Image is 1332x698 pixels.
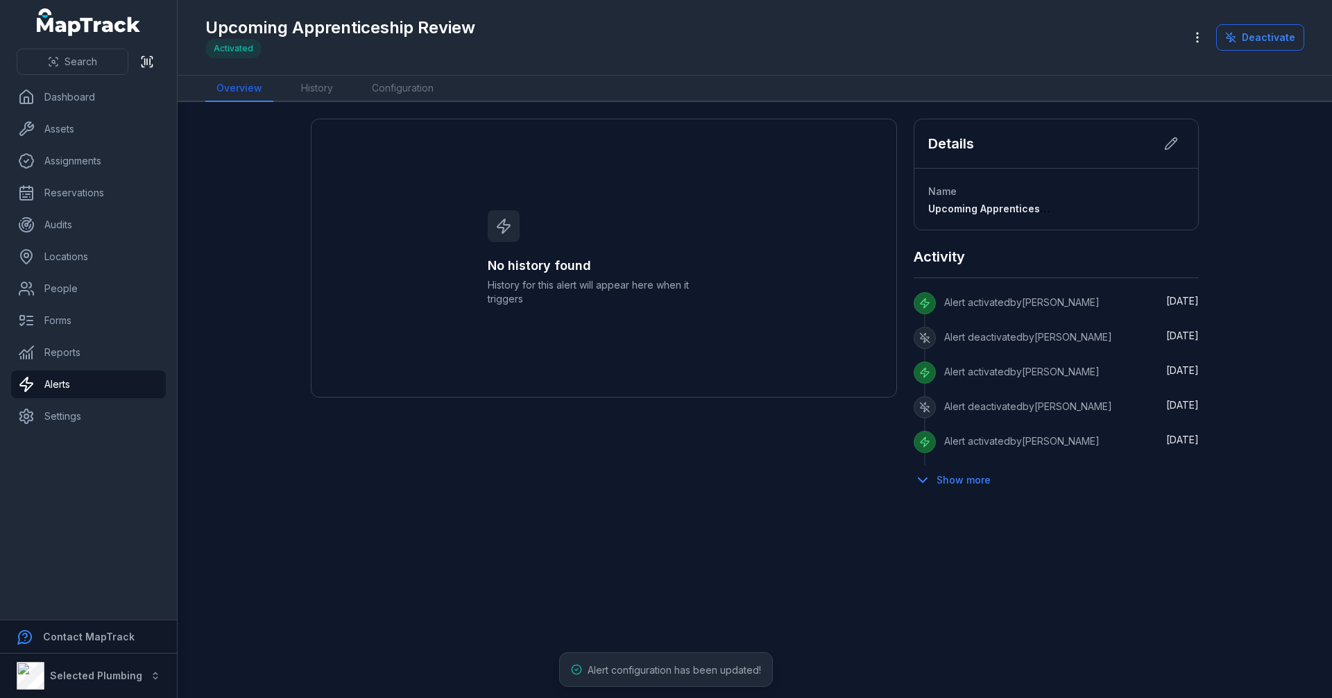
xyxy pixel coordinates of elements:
time: 8/18/2025, 2:48:48 PM [1166,434,1199,445]
span: Search [65,55,97,69]
a: Reports [11,339,166,366]
span: Upcoming Apprenticeship Review [928,203,1093,214]
span: Alert activated by [PERSON_NAME] [944,296,1100,308]
span: [DATE] [1166,364,1199,376]
span: Alert deactivated by [PERSON_NAME] [944,331,1112,343]
a: Assignments [11,147,166,175]
button: Search [17,49,128,75]
div: Activated [205,39,262,58]
a: MapTrack [37,8,141,36]
time: 8/21/2025, 8:14:12 AM [1166,399,1199,411]
a: Dashboard [11,83,166,111]
a: Locations [11,243,166,271]
button: Show more [914,466,1000,495]
time: 8/21/2025, 8:14:24 AM [1166,364,1199,376]
h2: Details [928,134,974,153]
time: 8/21/2025, 8:14:29 AM [1166,330,1199,341]
a: Configuration [361,76,445,102]
button: Deactivate [1216,24,1304,51]
span: History for this alert will appear here when it triggers [488,278,721,306]
span: [DATE] [1166,434,1199,445]
a: History [290,76,344,102]
h2: Activity [914,247,965,266]
span: [DATE] [1166,295,1199,307]
a: Audits [11,211,166,239]
a: Overview [205,76,273,102]
a: Settings [11,402,166,430]
h1: Upcoming Apprenticeship Review [205,17,475,39]
h3: No history found [488,256,721,275]
span: Alert deactivated by [PERSON_NAME] [944,400,1112,412]
span: Alert activated by [PERSON_NAME] [944,435,1100,447]
a: Reservations [11,179,166,207]
span: Alert activated by [PERSON_NAME] [944,366,1100,377]
span: [DATE] [1166,330,1199,341]
a: Forms [11,307,166,334]
time: 8/21/2025, 8:14:36 AM [1166,295,1199,307]
span: Alert configuration has been updated! [588,664,761,676]
strong: Contact MapTrack [43,631,135,642]
span: [DATE] [1166,399,1199,411]
strong: Selected Plumbing [50,670,142,681]
a: People [11,275,166,303]
span: Name [928,185,957,197]
a: Assets [11,115,166,143]
a: Alerts [11,371,166,398]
